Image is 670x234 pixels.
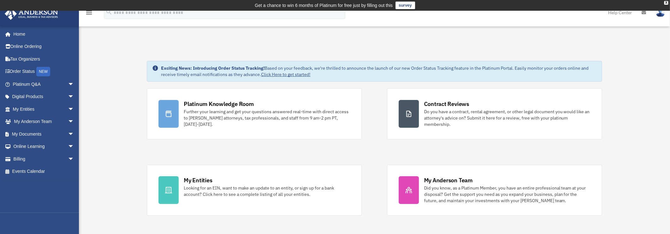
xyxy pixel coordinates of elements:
a: Order StatusNEW [4,65,84,78]
strong: Exciting News: Introducing Order Status Tracking! [161,65,265,71]
a: Online Learningarrow_drop_down [4,140,84,153]
span: arrow_drop_down [68,103,81,116]
a: My Entities Looking for an EIN, want to make an update to an entity, or sign up for a bank accoun... [147,165,362,216]
a: Home [4,28,81,40]
div: Based on your feedback, we're thrilled to announce the launch of our new Order Status Tracking fe... [161,65,597,78]
a: menu [85,11,93,16]
div: Did you know, as a Platinum Member, you have an entire professional team at your disposal? Get th... [424,185,590,204]
img: Anderson Advisors Platinum Portal [3,8,60,20]
div: Do you have a contract, rental agreement, or other legal document you would like an attorney's ad... [424,108,590,127]
a: My Documentsarrow_drop_down [4,128,84,140]
span: arrow_drop_down [68,153,81,166]
a: My Entitiesarrow_drop_down [4,103,84,115]
i: search [105,9,112,15]
a: Contract Reviews Do you have a contract, rental agreement, or other legal document you would like... [387,88,602,139]
a: My Anderson Teamarrow_drop_down [4,115,84,128]
a: Platinum Knowledge Room Further your learning and get your questions answered real-time with dire... [147,88,362,139]
div: Get a chance to win 6 months of Platinum for free just by filling out this [255,2,393,9]
a: Platinum Q&Aarrow_drop_down [4,78,84,91]
div: My Entities [184,176,212,184]
div: Further your learning and get your questions answered real-time with direct access to [PERSON_NAM... [184,108,350,127]
a: Tax Organizers [4,53,84,65]
div: Looking for an EIN, want to make an update to an entity, or sign up for a bank account? Click her... [184,185,350,197]
span: arrow_drop_down [68,91,81,103]
i: menu [85,9,93,16]
div: My Anderson Team [424,176,473,184]
a: Click Here to get started! [261,72,310,77]
span: arrow_drop_down [68,115,81,128]
a: Billingarrow_drop_down [4,153,84,165]
div: Contract Reviews [424,100,469,108]
img: User Pic [656,8,665,17]
div: Platinum Knowledge Room [184,100,254,108]
span: arrow_drop_down [68,78,81,91]
a: Events Calendar [4,165,84,178]
span: arrow_drop_down [68,128,81,141]
div: NEW [36,67,50,76]
a: survey [396,2,415,9]
span: arrow_drop_down [68,140,81,153]
a: My Anderson Team Did you know, as a Platinum Member, you have an entire professional team at your... [387,165,602,216]
a: Digital Productsarrow_drop_down [4,91,84,103]
a: Online Ordering [4,40,84,53]
div: close [664,1,668,5]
